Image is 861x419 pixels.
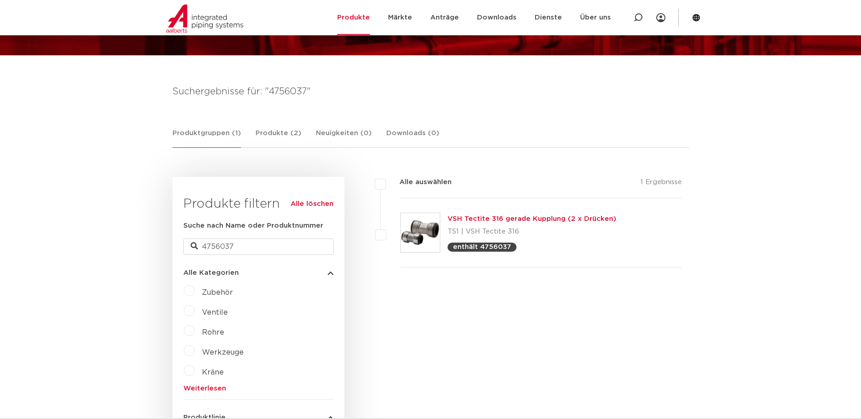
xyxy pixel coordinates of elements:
font: Alle auswählen [399,179,452,185]
button: Alle Kategorien [183,269,334,276]
input: suchen [183,239,334,255]
a: Produkte (2) [256,128,301,147]
p: TS1 | VSH Tectite 316 [448,224,616,239]
a: Kräne [202,369,224,376]
a: Produktgruppen (1) [172,128,241,148]
a: Zubehör [202,289,233,296]
label: Suche nach Name oder Produktnummer [183,220,323,231]
p: enthält 4756037 [453,244,511,250]
a: Neuigkeiten (0) [316,128,372,147]
img: Miniaturansicht für VSH Tectite 316 gerade Kupplung (2 x Push) [401,213,440,252]
a: Rohre [202,329,224,336]
span: Alle Kategorien [183,269,239,276]
a: Weiterlesen [183,385,334,392]
a: Alle löschen [290,199,334,209]
a: Ventile [202,309,228,316]
h3: Produkte filtern [183,195,334,213]
a: Downloads (0) [386,128,439,147]
p: 1 Ergebnisse [640,177,682,191]
a: VSH Tectite 316 gerade Kupplung (2 x Drücken) [448,215,616,222]
h4: Suchergebnisse für: "4756037" [172,84,689,99]
a: Werkzeuge [202,349,244,356]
